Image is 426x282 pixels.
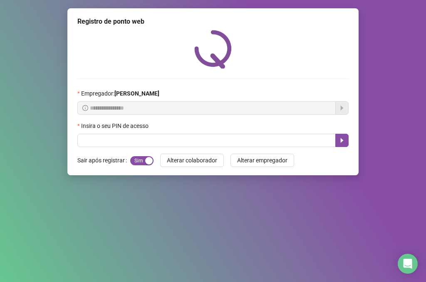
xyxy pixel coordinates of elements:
label: Sair após registrar [77,154,130,167]
button: Alterar colaborador [160,154,224,167]
label: Insira o seu PIN de acesso [77,121,154,130]
span: Alterar empregador [237,156,287,165]
span: info-circle [82,105,88,111]
button: Alterar empregador [230,154,294,167]
span: Alterar colaborador [167,156,217,165]
span: Empregador : [81,89,159,98]
img: QRPoint [194,30,232,69]
strong: [PERSON_NAME] [114,90,159,97]
div: Registro de ponto web [77,17,349,27]
div: Open Intercom Messenger [398,254,418,274]
span: caret-right [339,137,345,144]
